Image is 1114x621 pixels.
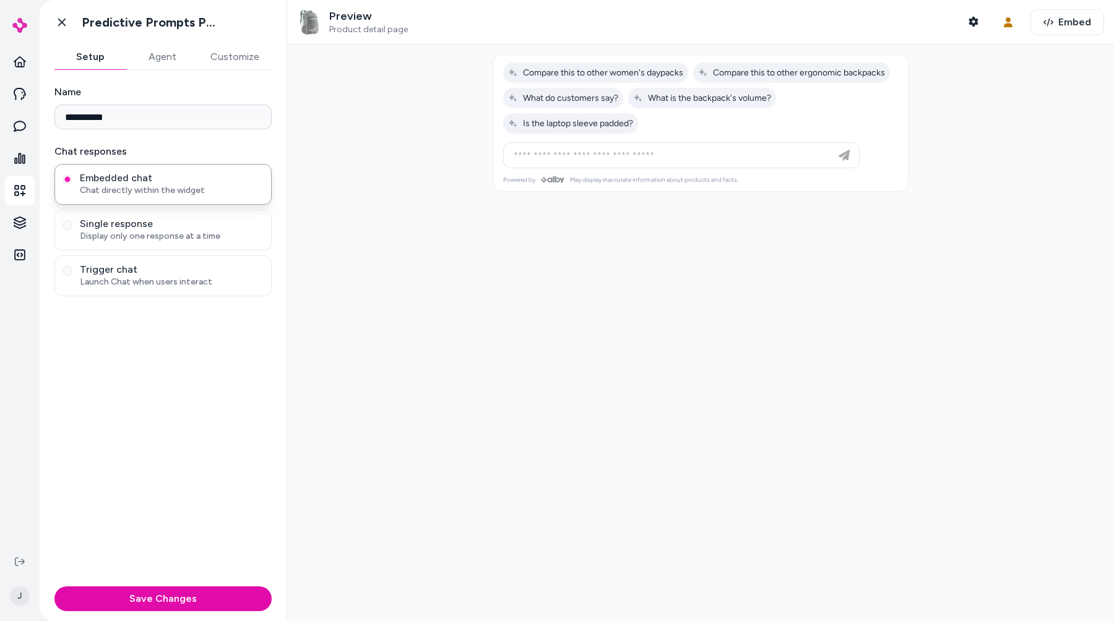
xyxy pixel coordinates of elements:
[329,24,408,35] span: Product detail page
[80,218,264,230] span: Single response
[10,586,30,606] span: J
[80,263,264,276] span: Trigger chat
[63,174,72,184] button: Embedded chatChat directly within the widget
[80,230,264,242] span: Display only one response at a time
[1058,15,1091,30] span: Embed
[82,15,221,30] h1: Predictive Prompts PDP
[126,45,198,69] button: Agent
[329,9,408,24] p: Preview
[54,45,126,69] button: Setup
[80,276,264,288] span: Launch Chat when users interact
[54,85,272,100] label: Name
[63,266,72,276] button: Trigger chatLaunch Chat when users interact
[1030,9,1104,35] button: Embed
[198,45,272,69] button: Customize
[80,172,264,184] span: Embedded chat
[12,18,27,33] img: alby Logo
[54,144,272,159] label: Chat responses
[80,184,264,197] span: Chat directly within the widget
[297,10,322,35] img: Women's The North Face Pivoter Backpack in Gray - Polyester
[63,220,72,230] button: Single responseDisplay only one response at a time
[7,576,32,616] button: J
[54,586,272,611] button: Save Changes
